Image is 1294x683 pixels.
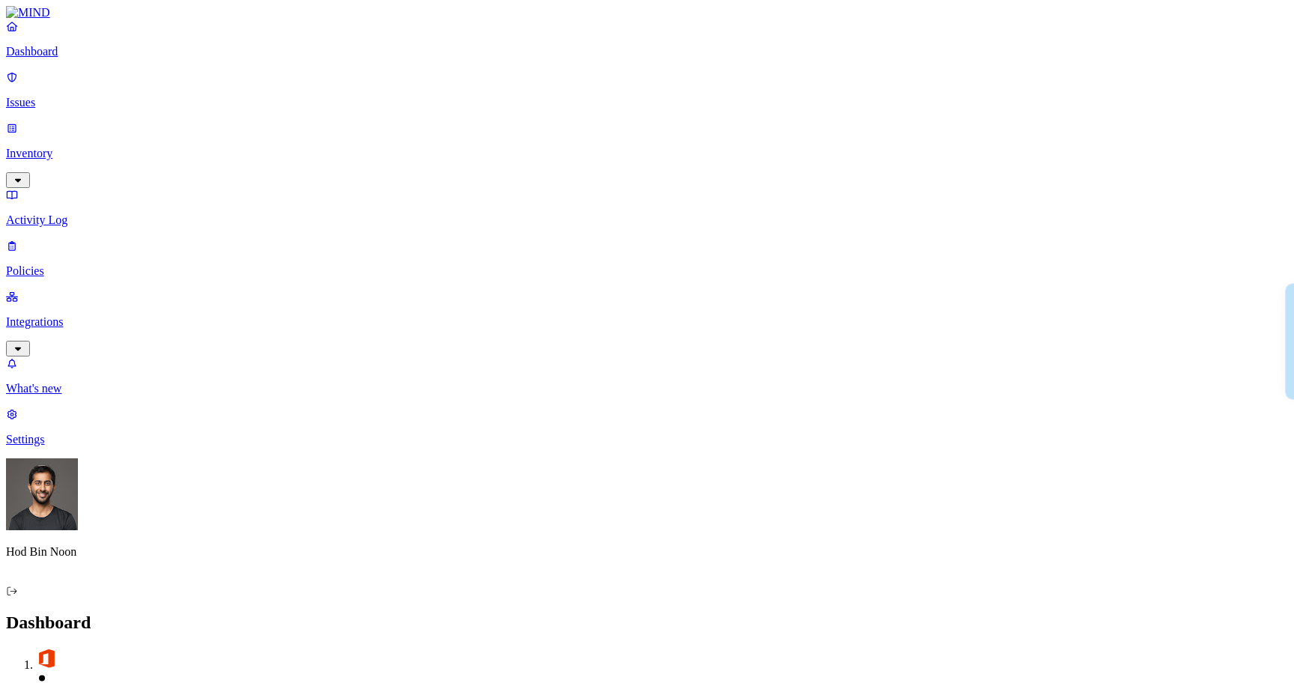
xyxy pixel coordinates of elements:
[6,188,1288,227] a: Activity Log
[6,458,78,530] img: Hod Bin Noon
[6,45,1288,58] p: Dashboard
[6,382,1288,395] p: What's new
[6,433,1288,446] p: Settings
[6,264,1288,278] p: Policies
[6,6,50,19] img: MIND
[6,6,1288,19] a: MIND
[6,613,1288,633] h2: Dashboard
[6,96,1288,109] p: Issues
[6,213,1288,227] p: Activity Log
[6,239,1288,278] a: Policies
[6,545,1288,559] p: Hod Bin Noon
[6,70,1288,109] a: Issues
[36,648,57,669] img: svg%3e
[6,407,1288,446] a: Settings
[6,121,1288,186] a: Inventory
[6,315,1288,329] p: Integrations
[6,356,1288,395] a: What's new
[6,147,1288,160] p: Inventory
[6,290,1288,354] a: Integrations
[6,19,1288,58] a: Dashboard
